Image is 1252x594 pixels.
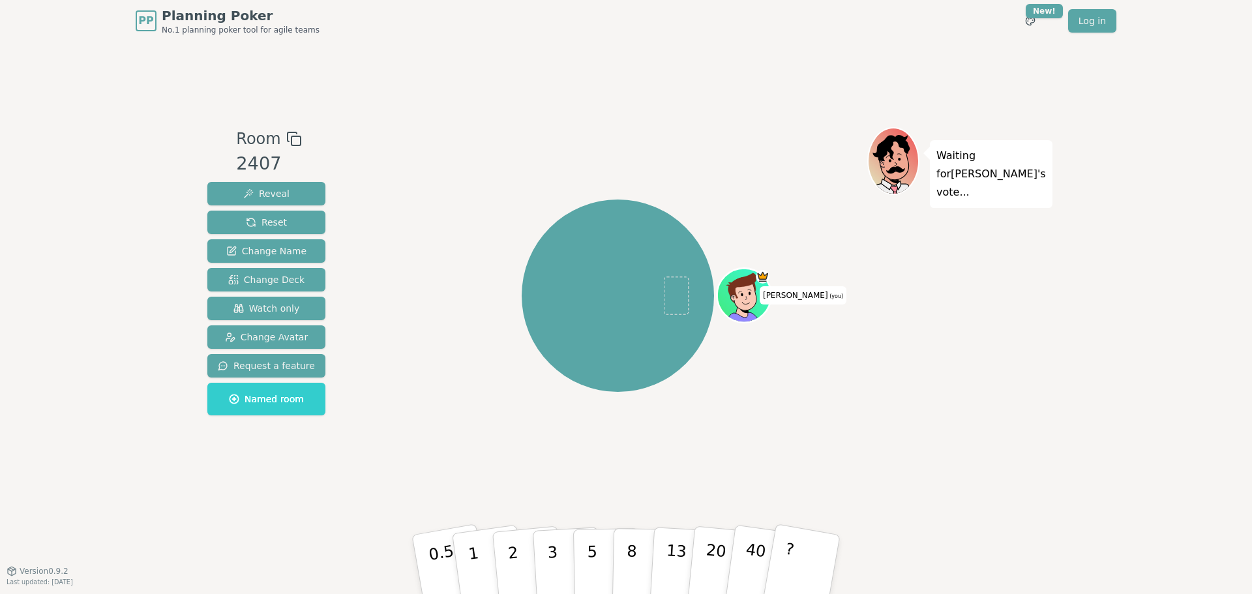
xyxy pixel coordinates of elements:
span: PP [138,13,153,29]
button: Version0.9.2 [7,566,68,576]
button: New! [1019,9,1042,33]
span: Room [236,127,280,151]
span: Planning Poker [162,7,320,25]
div: New! [1026,4,1063,18]
span: No.1 planning poker tool for agile teams [162,25,320,35]
span: Reset [246,216,287,229]
button: Change Name [207,239,325,263]
span: Named room [229,393,304,406]
span: Version 0.9.2 [20,566,68,576]
a: PPPlanning PokerNo.1 planning poker tool for agile teams [136,7,320,35]
span: Request a feature [218,359,315,372]
button: Change Deck [207,268,325,291]
button: Request a feature [207,354,325,378]
button: Change Avatar [207,325,325,349]
span: Click to change your name [760,286,846,304]
span: Change Name [226,245,306,258]
span: Last updated: [DATE] [7,578,73,586]
span: Eric is the host [756,270,769,284]
p: Waiting for [PERSON_NAME] 's vote... [936,147,1046,201]
button: Reveal [207,182,325,205]
button: Reset [207,211,325,234]
span: Change Deck [228,273,305,286]
button: Named room [207,383,325,415]
span: Watch only [233,302,300,315]
span: Change Avatar [225,331,308,344]
a: Log in [1068,9,1116,33]
span: (you) [828,293,844,299]
button: Click to change your avatar [719,270,769,321]
span: Reveal [243,187,290,200]
button: Watch only [207,297,325,320]
div: 2407 [236,151,301,177]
